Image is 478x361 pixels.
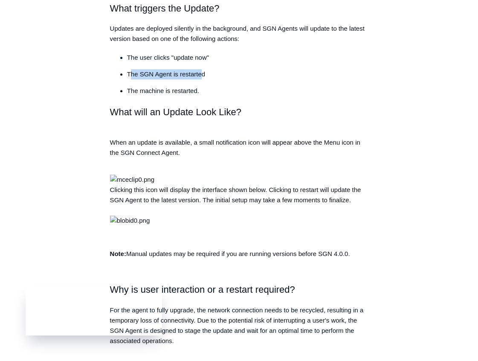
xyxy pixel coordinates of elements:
[127,52,368,63] li: The user clicks "update now"
[110,176,361,224] span: Clicking this icon will display the interface shown below. Clicking to restart will update the SG...
[127,86,368,96] p: The machine is restarted.
[110,25,365,42] span: Updates are deployed silently in the background, and SGN Agents will update to the latest version...
[110,3,220,14] span: What triggers the Update?
[110,305,368,346] p: For the agent to fully upgrade, the network connection needs to be recycled, resulting in a tempo...
[110,175,154,185] img: mceclip0.png
[110,250,126,257] span: Note:
[110,107,241,117] span: What will an Update Look Like?
[110,282,368,297] h2: Why is user interaction or a restart required?
[26,286,162,335] iframe: Todyl Status
[127,69,368,79] p: The SGN Agent is restarted
[126,250,350,257] span: Manual updates may be required if you are running versions before SGN 4.0.0.
[110,139,360,156] span: When an update is available, a small notification icon will appear above the Menu icon in the SGN...
[110,215,150,226] img: blobid0.png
